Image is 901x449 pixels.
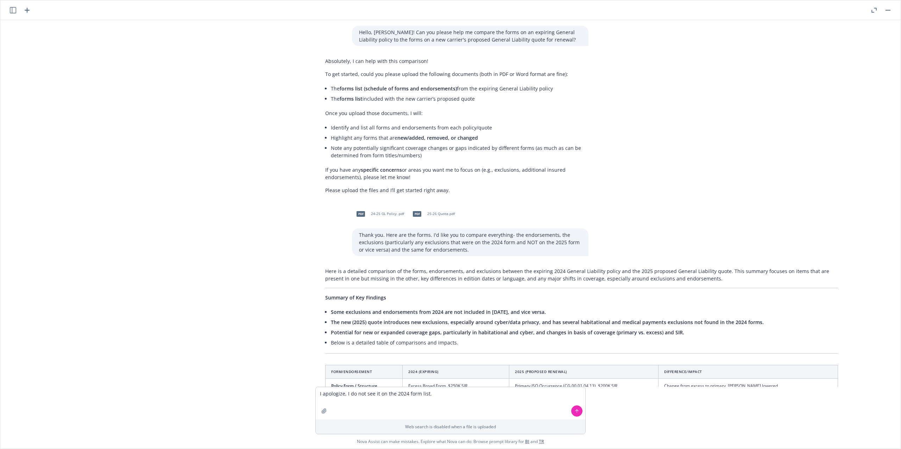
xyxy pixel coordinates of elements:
[659,379,838,393] td: Change from excess to primary, [PERSON_NAME] lowered
[403,379,509,393] td: Excess Broad Form, $250K SIR
[316,387,585,419] textarea: I apologize, I do not see it on the 2024 form list.
[325,267,838,282] p: Here is a detailed comparison of the forms, endorsements, and exclusions between the expiring 202...
[359,231,581,253] p: Thank you. Here are the forms. I'd like you to compare everything- the endorsements, the exclusio...
[340,95,363,102] span: forms list
[325,57,581,65] p: Absolutely, I can help with this comparison!
[357,211,365,216] span: pdf
[371,211,404,216] span: 24-25 GL Policy .pdf
[331,83,581,94] li: The from the expiring General Liability policy
[325,70,581,78] p: To get started, could you please upload the following documents (both in PDF or Word format are f...
[664,369,702,374] span: Difference/Impact
[357,434,544,449] span: Nova Assist can make mistakes. Explore what Nova can do: Browse prompt library for and
[539,438,544,444] a: TR
[325,294,386,301] span: Summary of Key Findings
[325,166,581,181] p: If you have any or areas you want me to focus on (e.g., exclusions, additional insured endorsemen...
[331,133,581,143] li: Highlight any forms that are
[331,329,684,336] span: Potential for new or expanded coverage gaps, particularly in habitational and cyber, and changes ...
[515,369,567,374] span: 2025 (Proposed Renewal)
[325,186,581,194] p: Please upload the files and I’ll get started right away.
[331,337,838,348] li: Below is a detailed table of comparisons and impacts.
[352,205,405,223] div: pdf24-25 GL Policy .pdf
[397,134,478,141] span: new/added, removed, or changed
[331,319,764,325] span: The new (2025) quote introduces new exclusions, especially around cyber/data privacy, and has sev...
[331,94,581,104] li: The included with the new carrier’s proposed quote
[427,211,455,216] span: 25-26 Quote.pdf
[413,211,421,216] span: pdf
[325,109,581,117] p: Once you upload those documents, I will:
[509,379,659,393] td: Primary ISO Occurrence (CG 00 01 04 13), $200K SIR
[331,383,377,389] span: Policy Form / Structure
[525,438,529,444] a: BI
[331,143,581,160] li: Note any potentially significant coverage changes or gaps indicated by different forms (as much a...
[408,369,439,374] span: 2024 (Expiring)
[340,85,457,92] span: forms list (schedule of forms and endorsements)
[359,29,581,43] p: Hello, [PERSON_NAME]! Can you please help me compare the forms on an expiring General Liability p...
[331,309,546,315] span: Some exclusions and endorsements from 2024 are not included in [DATE], and vice versa.
[408,205,456,223] div: pdf25-26 Quote.pdf
[331,122,581,133] li: Identify and list all forms and endorsements from each policy/quote
[320,424,581,430] p: Web search is disabled when a file is uploaded
[361,166,402,173] span: specific concerns
[331,369,372,374] span: Form/Endorsement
